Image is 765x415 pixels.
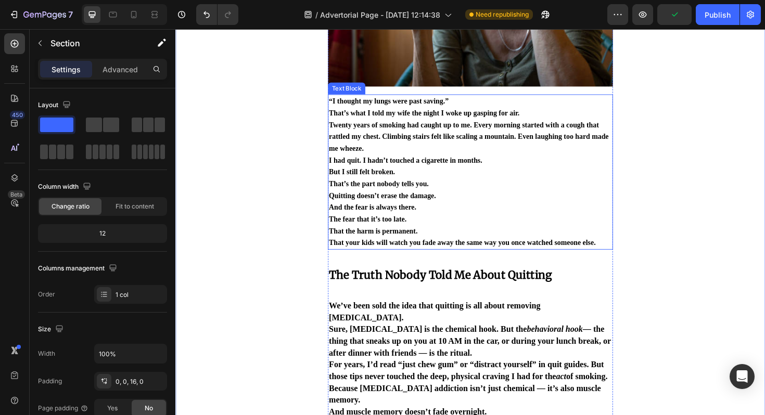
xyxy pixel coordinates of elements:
p: Advanced [103,64,138,75]
span: Yes [107,404,118,413]
div: Padding [38,377,62,386]
div: Columns management [38,262,119,276]
span: No [145,404,153,413]
div: 12 [40,226,165,241]
button: Publish [696,4,739,25]
span: Advertorial Page - [DATE] 12:14:38 [320,9,440,20]
strong: Because [MEDICAL_DATA] addiction isn’t just chemical — it’s also muscle memory. [162,375,451,398]
input: Auto [95,344,167,363]
span: / [315,9,318,20]
div: Width [38,349,55,358]
div: 0, 0, 16, 0 [116,377,164,386]
div: Page padding [38,404,88,413]
button: 7 [4,4,78,25]
i: behavioral hook [372,313,431,323]
span: Need republishing [476,10,529,19]
div: Undo/Redo [196,4,238,25]
span: Change ratio [52,202,90,211]
i: act [403,363,414,373]
span: And muscle memory doesn’t fade overnight. [162,400,329,410]
div: Order [38,290,55,299]
span: For years, I’d read “just chew gum” or “distract yourself” in quit guides. But those tips never t... [162,351,457,373]
p: Section [50,37,136,49]
p: Settings [52,64,81,75]
div: Beta [8,190,25,199]
div: Open Intercom Messenger [730,364,755,389]
div: Publish [705,9,731,20]
div: Column width [38,180,93,194]
iframe: Design area [175,29,765,415]
div: Size [38,322,66,336]
div: Layout [38,98,73,112]
p: 7 [68,8,73,21]
div: 1 col [116,290,164,300]
span: Fit to content [116,202,154,211]
div: 450 [10,111,25,119]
